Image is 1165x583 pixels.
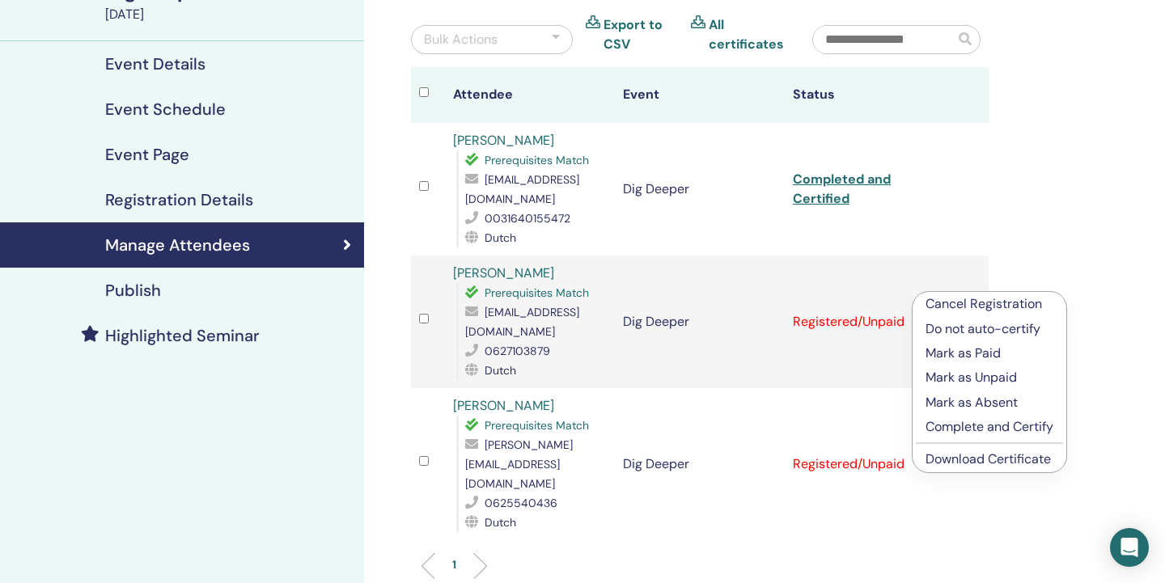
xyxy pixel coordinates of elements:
[453,132,554,149] a: [PERSON_NAME]
[485,344,550,358] span: 0627103879
[615,388,785,540] td: Dig Deeper
[105,99,226,119] h4: Event Schedule
[105,281,161,300] h4: Publish
[1110,528,1149,567] div: Open Intercom Messenger
[485,496,557,510] span: 0625540436
[105,145,189,164] h4: Event Page
[105,54,205,74] h4: Event Details
[105,5,354,24] div: [DATE]
[604,15,678,54] a: Export to CSV
[615,67,785,123] th: Event
[465,172,579,206] span: [EMAIL_ADDRESS][DOMAIN_NAME]
[465,437,573,491] span: [PERSON_NAME][EMAIL_ADDRESS][DOMAIN_NAME]
[465,305,579,339] span: [EMAIL_ADDRESS][DOMAIN_NAME]
[615,256,785,388] td: Dig Deeper
[485,153,589,167] span: Prerequisites Match
[105,235,250,255] h4: Manage Attendees
[485,418,589,433] span: Prerequisites Match
[926,319,1053,339] p: Do not auto-certify
[926,450,1051,467] a: Download Certificate
[926,393,1053,412] p: Mark as Absent
[485,285,589,300] span: Prerequisites Match
[793,171,891,207] a: Completed and Certified
[485,230,516,245] span: Dutch
[452,556,456,573] p: 1
[926,368,1053,387] p: Mark as Unpaid
[453,397,554,414] a: [PERSON_NAME]
[926,417,1053,437] p: Complete and Certify
[424,30,498,49] div: Bulk Actions
[105,190,253,209] h4: Registration Details
[926,344,1053,363] p: Mark as Paid
[485,515,516,530] span: Dutch
[615,123,785,256] td: Dig Deeper
[445,67,615,123] th: Attendee
[485,211,570,226] span: 0031640155472
[926,294,1053,314] p: Cancel Registration
[485,363,516,378] span: Dutch
[785,67,955,123] th: Status
[453,264,554,281] a: [PERSON_NAME]
[709,15,788,54] a: All certificates
[105,326,260,345] h4: Highlighted Seminar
